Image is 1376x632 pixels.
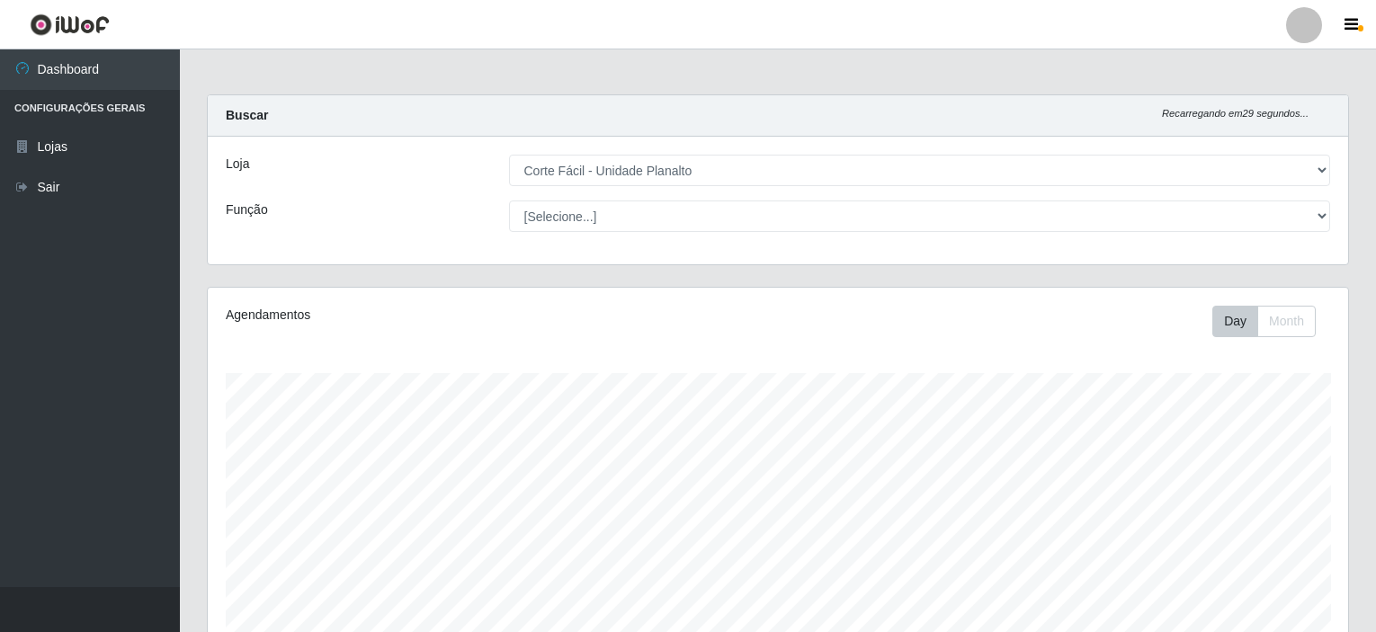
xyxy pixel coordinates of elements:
label: Loja [226,155,249,174]
div: Toolbar with button groups [1212,306,1330,337]
strong: Buscar [226,108,268,122]
div: First group [1212,306,1316,337]
i: Recarregando em 29 segundos... [1162,108,1309,119]
button: Day [1212,306,1258,337]
button: Month [1257,306,1316,337]
label: Função [226,200,268,219]
img: CoreUI Logo [30,13,110,36]
div: Agendamentos [226,306,670,325]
